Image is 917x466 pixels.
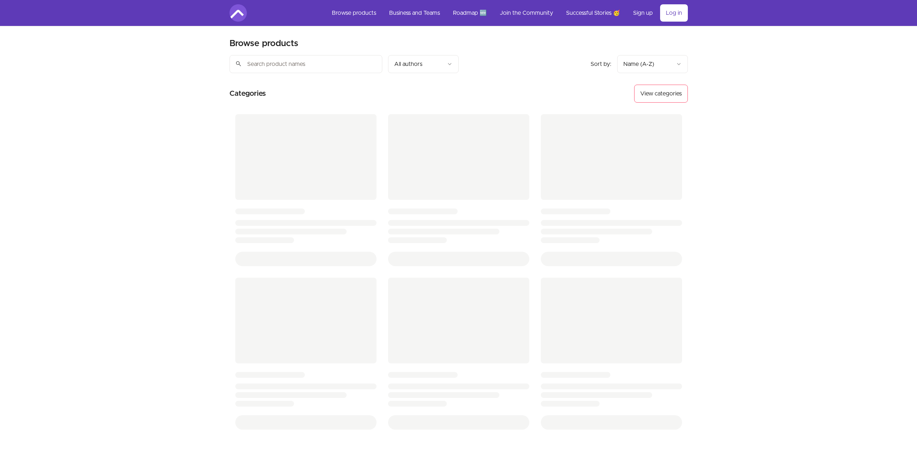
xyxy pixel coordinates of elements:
[230,4,247,22] img: Amigoscode logo
[230,55,382,73] input: Search product names
[634,85,688,103] button: View categories
[326,4,382,22] a: Browse products
[388,55,459,73] button: Filter by author
[383,4,446,22] a: Business and Teams
[230,85,266,103] h2: Categories
[494,4,559,22] a: Join the Community
[617,55,688,73] button: Product sort options
[326,4,688,22] nav: Main
[660,4,688,22] a: Log in
[447,4,493,22] a: Roadmap 🆕
[591,61,611,67] span: Sort by:
[230,38,298,49] h2: Browse products
[627,4,659,22] a: Sign up
[560,4,626,22] a: Successful Stories 🥳
[235,59,242,69] span: search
